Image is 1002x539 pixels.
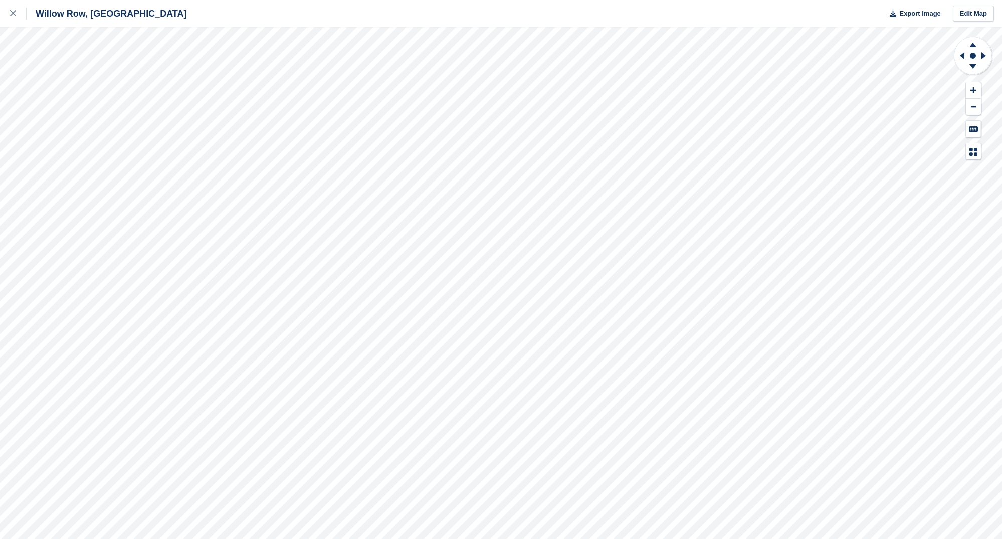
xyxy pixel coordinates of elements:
a: Edit Map [953,6,994,22]
button: Map Legend [966,143,981,160]
div: Willow Row, [GEOGRAPHIC_DATA] [27,8,187,20]
button: Keyboard Shortcuts [966,121,981,137]
button: Zoom Out [966,99,981,115]
button: Zoom In [966,82,981,99]
button: Export Image [884,6,941,22]
span: Export Image [899,9,940,19]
